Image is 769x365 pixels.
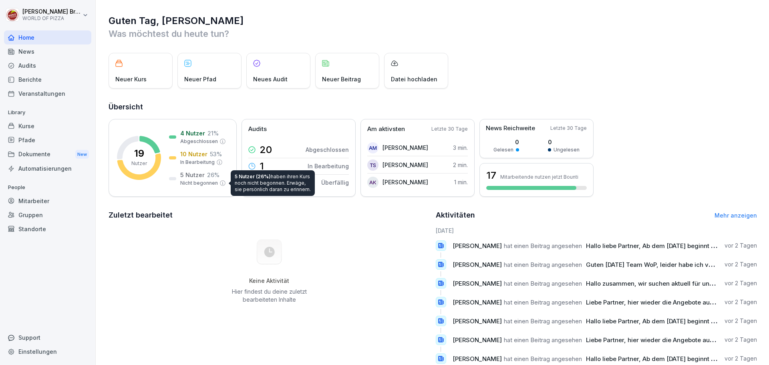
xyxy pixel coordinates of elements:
[207,129,219,137] p: 21 %
[4,87,91,101] a: Veranstaltungen
[504,261,582,268] span: hat einen Beitrag angesehen
[554,146,580,153] p: Ungelesen
[4,30,91,44] a: Home
[453,336,502,344] span: [PERSON_NAME]
[382,143,428,152] p: [PERSON_NAME]
[253,75,288,83] p: Neues Audit
[109,27,757,40] p: Was möchtest du heute tun?
[504,336,582,344] span: hat einen Beitrag angesehen
[725,279,757,287] p: vor 2 Tagen
[131,160,147,167] p: Nutzer
[22,16,81,21] p: WORLD OF PIZZA
[134,149,144,158] p: 19
[4,194,91,208] a: Mitarbeiter
[4,181,91,194] p: People
[4,147,91,162] a: DokumenteNew
[180,159,215,166] p: In Bearbeitung
[109,210,430,221] h2: Zuletzt bearbeitet
[4,58,91,73] a: Audits
[308,162,349,170] p: In Bearbeitung
[306,145,349,154] p: Abgeschlossen
[4,44,91,58] a: News
[4,222,91,236] a: Standorte
[436,210,475,221] h2: Aktivitäten
[4,161,91,175] a: Automatisierungen
[321,178,349,187] p: Überfällig
[22,8,81,15] p: [PERSON_NAME] Brandes
[500,174,578,180] p: Mitarbeitende nutzen jetzt Bounti
[504,317,582,325] span: hat einen Beitrag angesehen
[382,161,428,169] p: [PERSON_NAME]
[453,317,502,325] span: [PERSON_NAME]
[260,161,264,171] p: 1
[436,226,757,235] h6: [DATE]
[382,178,428,186] p: [PERSON_NAME]
[367,177,378,188] div: AK
[493,146,513,153] p: Gelesen
[229,277,310,284] h5: Keine Aktivität
[180,150,207,158] p: 10 Nutzer
[4,345,91,359] a: Einstellungen
[75,150,89,159] div: New
[4,119,91,133] a: Kurse
[367,142,378,153] div: AM
[210,150,222,158] p: 53 %
[725,298,757,306] p: vor 2 Tagen
[453,355,502,363] span: [PERSON_NAME]
[493,138,519,146] p: 0
[453,298,502,306] span: [PERSON_NAME]
[725,317,757,325] p: vor 2 Tagen
[431,125,468,133] p: Letzte 30 Tage
[453,161,468,169] p: 2 min.
[453,242,502,250] span: [PERSON_NAME]
[550,125,587,132] p: Letzte 30 Tage
[453,280,502,287] span: [PERSON_NAME]
[180,171,205,179] p: 5 Nutzer
[180,138,218,145] p: Abgeschlossen
[725,242,757,250] p: vor 2 Tagen
[486,169,496,182] h3: 17
[453,261,502,268] span: [PERSON_NAME]
[725,336,757,344] p: vor 2 Tagen
[504,298,582,306] span: hat einen Beitrag angesehen
[115,75,147,83] p: Neuer Kurs
[231,170,315,196] div: haben ihren Kurs noch nicht begonnen. Erwäge, sie persönlich daran zu erinnern.
[322,75,361,83] p: Neuer Beitrag
[725,355,757,363] p: vor 2 Tagen
[454,178,468,186] p: 1 min.
[109,101,757,113] h2: Übersicht
[4,133,91,147] a: Pfade
[248,125,267,134] p: Audits
[4,331,91,345] div: Support
[367,125,405,134] p: Am aktivsten
[184,75,216,83] p: Neuer Pfad
[367,159,378,171] div: TS
[260,145,272,155] p: 20
[715,212,757,219] a: Mehr anzeigen
[235,173,271,179] span: 5 Nutzer (26%)
[229,288,310,304] p: Hier findest du deine zuletzt bearbeiteten Inhalte
[391,75,437,83] p: Datei hochladen
[4,208,91,222] a: Gruppen
[725,260,757,268] p: vor 2 Tagen
[504,355,582,363] span: hat einen Beitrag angesehen
[109,14,757,27] h1: Guten Tag, [PERSON_NAME]
[486,124,535,133] p: News Reichweite
[207,171,219,179] p: 26 %
[4,147,91,162] div: Dokumente
[180,179,218,187] p: Nicht begonnen
[4,73,91,87] a: Berichte
[4,106,91,119] p: Library
[504,242,582,250] span: hat einen Beitrag angesehen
